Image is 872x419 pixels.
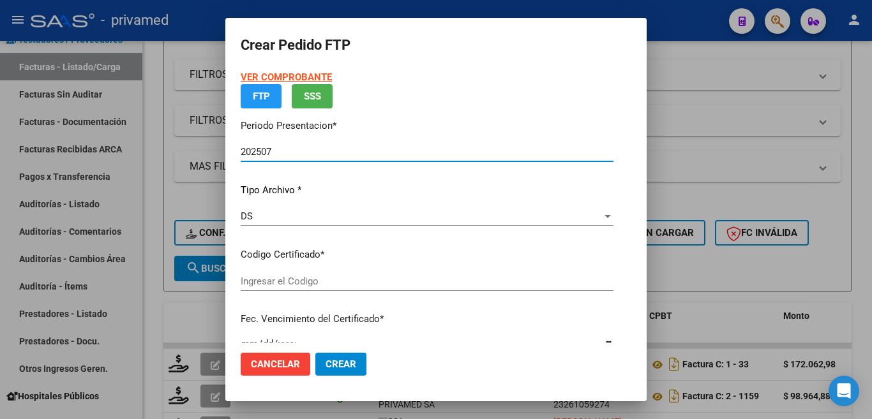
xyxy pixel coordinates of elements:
span: SSS [304,91,321,103]
span: FTP [253,91,270,103]
button: Crear [315,353,366,376]
span: Crear [326,358,356,370]
button: Cancelar [241,353,310,376]
div: Open Intercom Messenger [829,376,859,406]
h2: Crear Pedido FTP [241,33,631,57]
p: Periodo Presentacion [241,119,613,133]
span: DS [241,210,253,222]
p: Fec. Vencimiento del Certificado [241,312,613,327]
p: Tipo Archivo * [241,183,613,198]
a: VER COMPROBANTE [241,71,332,83]
p: Codigo Certificado [241,247,613,262]
button: SSS [292,84,333,108]
span: Cancelar [251,358,300,370]
button: FTP [241,84,282,108]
